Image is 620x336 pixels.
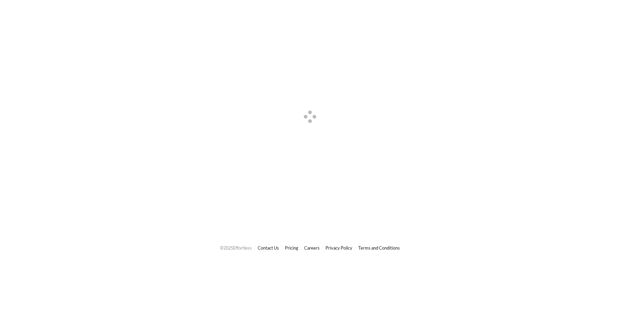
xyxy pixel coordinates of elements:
a: Contact Us [258,245,279,251]
span: © 2025 Effortless [220,245,252,251]
a: Privacy Policy [325,245,352,251]
a: Terms and Conditions [358,245,400,251]
a: Careers [304,245,320,251]
a: Pricing [285,245,298,251]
